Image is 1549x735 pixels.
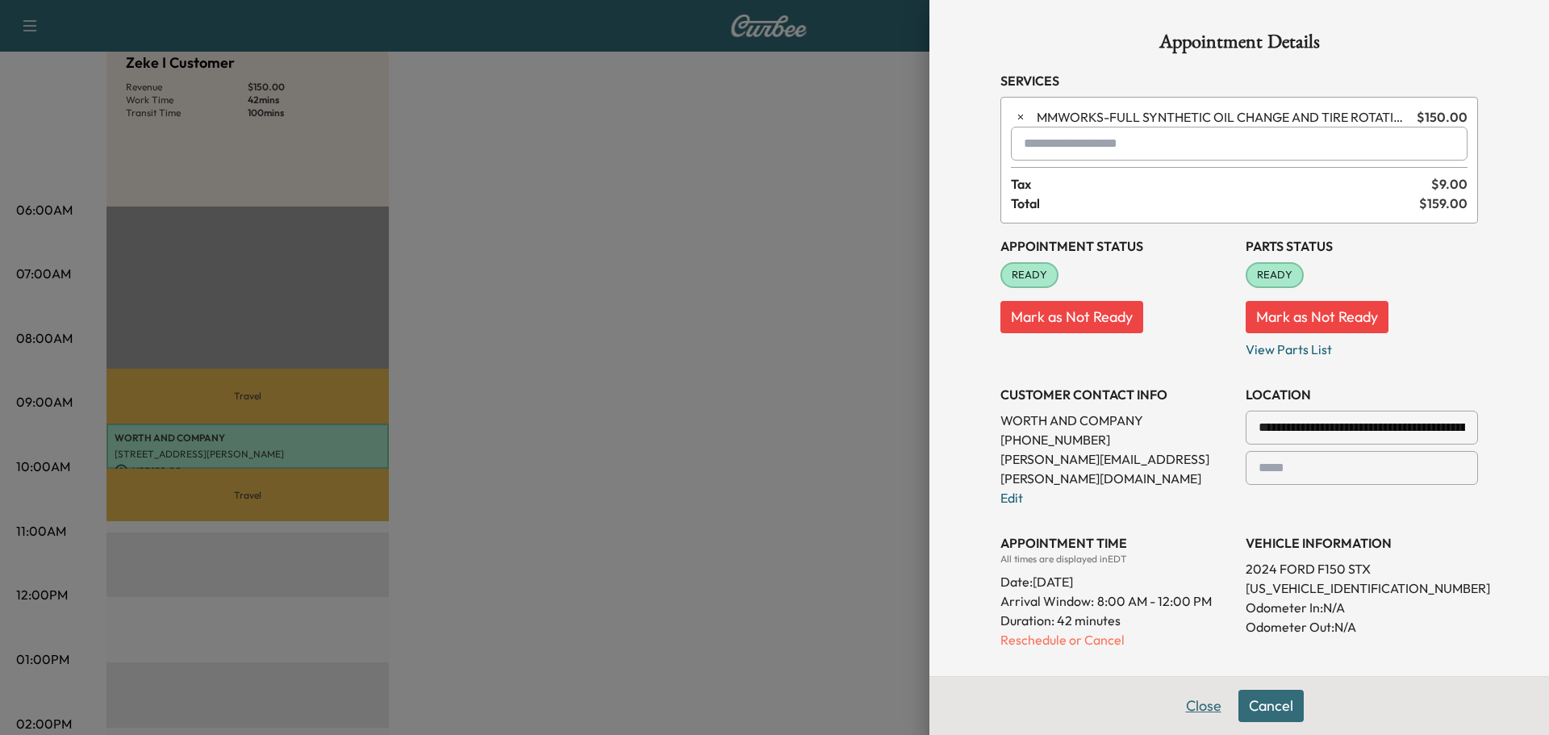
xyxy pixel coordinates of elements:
h3: History [1000,675,1233,695]
p: View Parts List [1246,333,1478,359]
p: Arrival Window: [1000,591,1233,611]
p: 2024 FORD F150 STX [1246,559,1478,578]
h3: Appointment Status [1000,236,1233,256]
h3: VEHICLE INFORMATION [1246,533,1478,553]
p: WORTH AND COMPANY [1000,411,1233,430]
span: $ 159.00 [1419,194,1468,213]
span: $ 150.00 [1417,107,1468,127]
span: READY [1247,267,1302,283]
button: Mark as Not Ready [1246,301,1388,333]
span: FULL SYNTHETIC OIL CHANGE AND TIRE ROTATION - WORKS PACKAGE [1037,107,1410,127]
h3: CUSTOMER CONTACT INFO [1000,385,1233,404]
p: Odometer Out: N/A [1246,617,1478,637]
p: [PHONE_NUMBER] [1000,430,1233,449]
h1: Appointment Details [1000,32,1478,58]
div: Date: [DATE] [1000,566,1233,591]
h3: APPOINTMENT TIME [1000,533,1233,553]
button: Close [1175,690,1232,722]
span: Total [1011,194,1419,213]
span: $ 9.00 [1431,174,1468,194]
button: Cancel [1238,690,1304,722]
a: Edit [1000,490,1023,506]
h3: Parts Status [1246,236,1478,256]
button: Mark as Not Ready [1000,301,1143,333]
p: Duration: 42 minutes [1000,611,1233,630]
span: READY [1002,267,1057,283]
p: Reschedule or Cancel [1000,630,1233,649]
span: 8:00 AM - 12:00 PM [1097,591,1212,611]
p: [US_VEHICLE_IDENTIFICATION_NUMBER] [1246,578,1478,598]
p: Odometer In: N/A [1246,598,1478,617]
div: All times are displayed in EDT [1000,553,1233,566]
span: Tax [1011,174,1431,194]
h3: CONTACT CUSTOMER [1246,675,1478,695]
p: [PERSON_NAME][EMAIL_ADDRESS][PERSON_NAME][DOMAIN_NAME] [1000,449,1233,488]
h3: Services [1000,71,1478,90]
h3: LOCATION [1246,385,1478,404]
